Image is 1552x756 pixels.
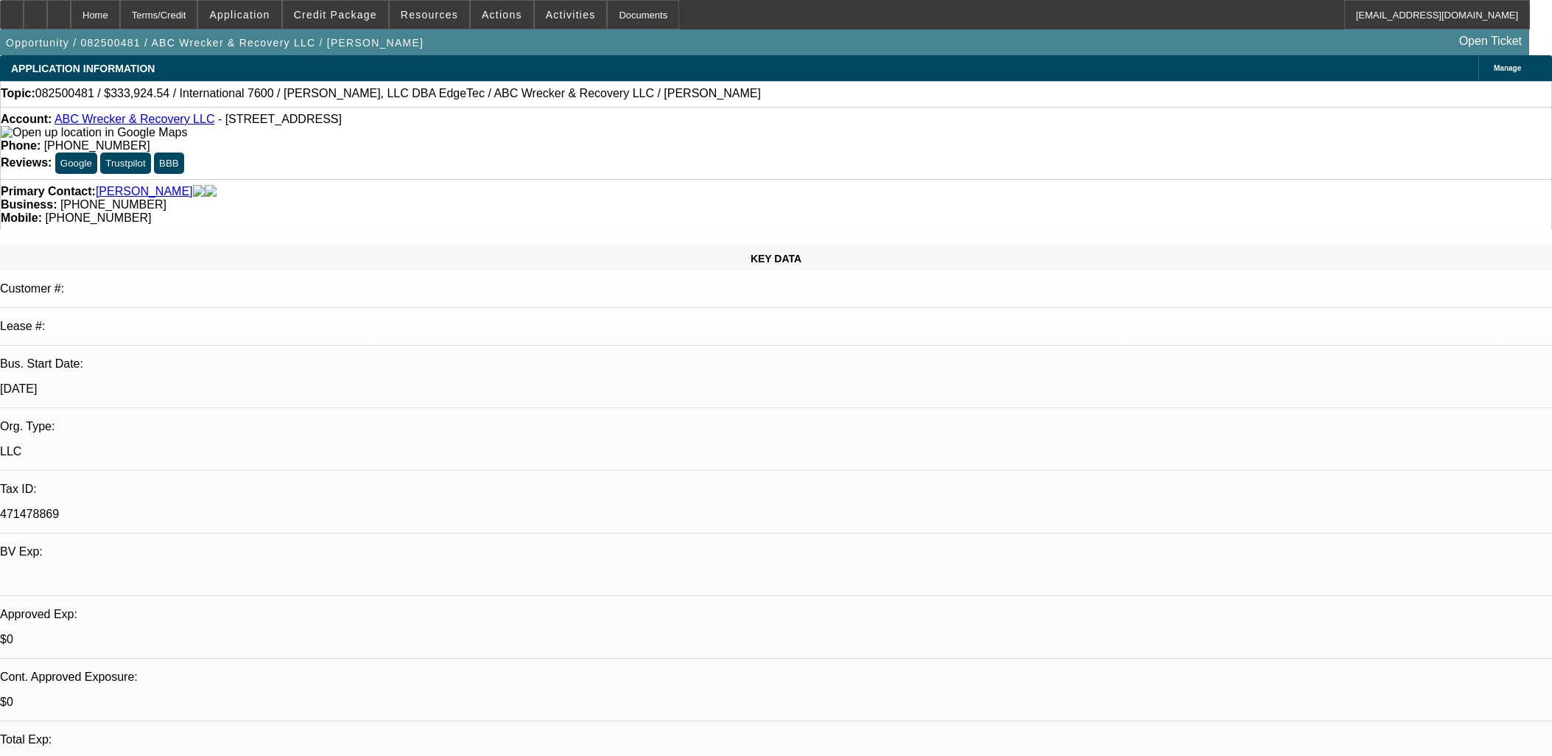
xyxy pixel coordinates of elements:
button: Credit Package [283,1,388,29]
span: [PHONE_NUMBER] [44,139,150,152]
a: View Google Maps [1,126,187,139]
strong: Reviews: [1,156,52,169]
a: ABC Wrecker & Recovery LLC [55,113,215,125]
strong: Primary Contact: [1,185,96,198]
button: Actions [471,1,533,29]
img: linkedin-icon.png [205,185,217,198]
button: Activities [535,1,607,29]
strong: Phone: [1,139,41,152]
img: Open up location in Google Maps [1,126,187,139]
button: Resources [390,1,469,29]
span: KEY DATA [751,253,801,265]
span: 082500481 / $333,924.54 / International 7600 / [PERSON_NAME], LLC DBA EdgeTec / ABC Wrecker & Rec... [35,87,761,100]
span: Resources [401,9,458,21]
span: [PHONE_NUMBER] [45,211,151,224]
span: [PHONE_NUMBER] [60,198,166,211]
span: APPLICATION INFORMATION [11,63,155,74]
span: Opportunity / 082500481 / ABC Wrecker & Recovery LLC / [PERSON_NAME] [6,37,424,49]
a: Open Ticket [1453,29,1528,54]
button: Google [55,153,97,174]
span: - [STREET_ADDRESS] [218,113,342,125]
span: Application [209,9,270,21]
span: Actions [482,9,522,21]
span: Manage [1494,64,1521,72]
strong: Account: [1,113,52,125]
span: Credit Package [294,9,377,21]
img: facebook-icon.png [193,185,205,198]
a: [PERSON_NAME] [96,185,193,198]
button: BBB [154,153,184,174]
strong: Topic: [1,87,35,100]
strong: Business: [1,198,57,211]
span: Activities [546,9,596,21]
button: Application [198,1,281,29]
strong: Mobile: [1,211,42,224]
button: Trustpilot [100,153,150,174]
